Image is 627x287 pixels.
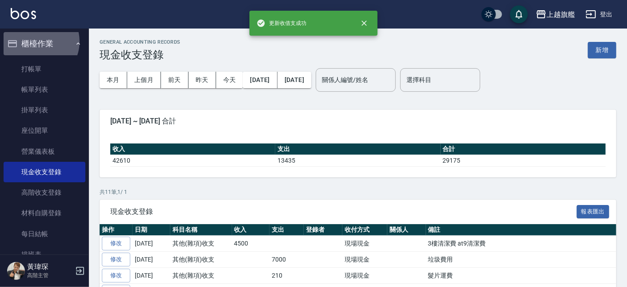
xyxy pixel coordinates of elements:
[4,244,85,265] a: 排班表
[354,13,374,33] button: close
[441,155,606,166] td: 29175
[110,207,577,216] span: 現金收支登錄
[532,5,579,24] button: 上越旗艦
[510,5,528,23] button: save
[269,267,304,283] td: 210
[4,224,85,244] a: 每日結帳
[100,72,127,88] button: 本月
[4,59,85,79] a: 打帳單
[275,143,440,155] th: 支出
[170,224,232,236] th: 科目名稱
[102,269,130,283] a: 修改
[4,100,85,120] a: 掛單列表
[4,32,85,55] button: 櫃檯作業
[4,120,85,141] a: 座位開單
[275,155,440,166] td: 13435
[102,253,130,266] a: 修改
[4,182,85,203] a: 高階收支登錄
[577,207,610,215] a: 報表匯出
[100,188,616,196] p: 共 11 筆, 1 / 1
[4,162,85,182] a: 現金收支登錄
[342,236,387,252] td: 現場現金
[547,9,575,20] div: 上越旗艦
[110,117,606,126] span: [DATE] ~ [DATE] 合計
[100,39,181,45] h2: GENERAL ACCOUNTING RECORDS
[342,267,387,283] td: 現場現金
[342,224,387,236] th: 收付方式
[102,237,130,250] a: 修改
[4,203,85,223] a: 材料自購登錄
[133,224,170,236] th: 日期
[257,19,306,28] span: 更新收借支成功
[232,236,270,252] td: 4500
[243,72,277,88] button: [DATE]
[304,224,342,236] th: 登錄者
[441,143,606,155] th: 合計
[387,224,426,236] th: 關係人
[133,252,170,268] td: [DATE]
[216,72,243,88] button: 今天
[269,224,304,236] th: 支出
[269,252,304,268] td: 7000
[110,143,275,155] th: 收入
[170,236,232,252] td: 其他(雜項)收支
[189,72,216,88] button: 昨天
[110,155,275,166] td: 42610
[7,262,25,280] img: Person
[232,224,270,236] th: 收入
[11,8,36,19] img: Logo
[27,271,72,279] p: 高階主管
[4,79,85,100] a: 帳單列表
[127,72,161,88] button: 上個月
[27,262,72,271] h5: 黃瑋琛
[342,252,387,268] td: 現場現金
[577,205,610,219] button: 報表匯出
[170,252,232,268] td: 其他(雜項)收支
[161,72,189,88] button: 前天
[133,236,170,252] td: [DATE]
[588,45,616,54] a: 新增
[100,224,133,236] th: 操作
[4,141,85,162] a: 營業儀表板
[133,267,170,283] td: [DATE]
[100,49,181,61] h3: 現金收支登錄
[588,42,616,58] button: 新增
[277,72,311,88] button: [DATE]
[170,267,232,283] td: 其他(雜項)收支
[582,6,616,23] button: 登出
